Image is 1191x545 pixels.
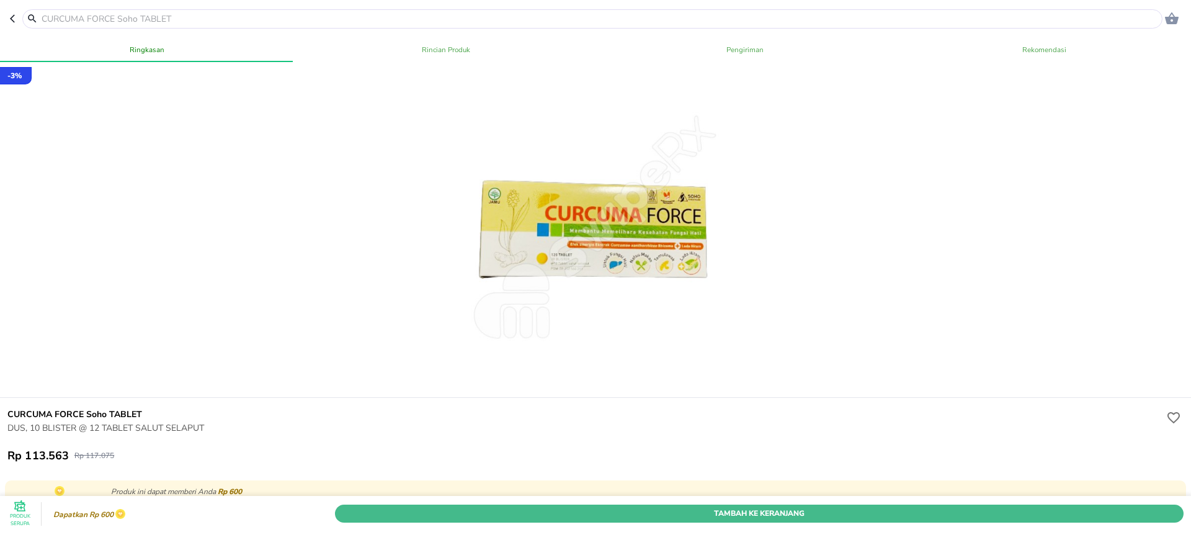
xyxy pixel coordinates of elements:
[7,70,22,81] p: - 3 %
[7,513,32,528] p: Produk Serupa
[7,502,32,526] button: Produk Serupa
[50,510,114,519] p: Dapatkan Rp 600
[902,43,1186,56] span: Rekomendasi
[7,448,69,463] p: Rp 113.563
[7,408,1164,421] h6: CURCUMA FORCE Soho TABLET
[603,43,887,56] span: Pengiriman
[111,486,1177,497] p: Produk ini dapat memberi Anda
[335,505,1184,523] button: Tambah Ke Keranjang
[344,507,1174,520] span: Tambah Ke Keranjang
[304,43,588,56] span: Rincian Produk
[5,43,289,56] span: Ringkasan
[7,421,1164,435] p: DUS, 10 BLISTER @ 12 TABLET SALUT SELAPUT
[218,487,242,497] span: Rp 600
[40,12,1159,25] input: CURCUMA FORCE Soho TABLET
[74,451,115,461] p: Rp 117.075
